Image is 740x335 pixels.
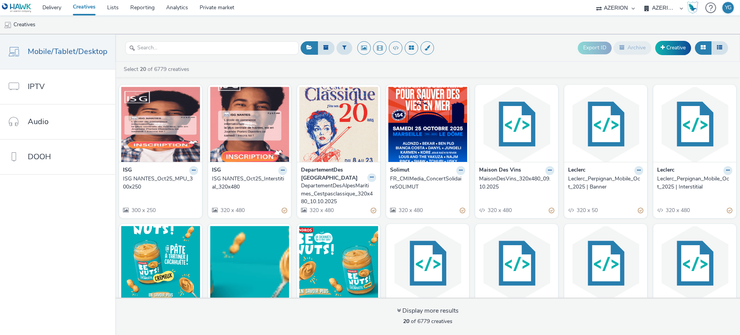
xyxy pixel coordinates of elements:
a: Select of 6779 creatives [123,66,192,73]
span: 300 x 250 [131,207,156,214]
strong: Leclerc [657,166,674,175]
a: ISG NANTES_Oct25_Interstitial_320x480 [212,175,287,191]
div: Display more results [397,306,459,315]
img: FR_AGENCE COMPACT_GIRAUDY_CARREFOUR | Pommies | MPU visual [477,226,556,301]
img: ISG NANTES_Oct25_Interstitial_320x480 visual [210,87,289,162]
a: Hawk Academy [687,2,701,14]
strong: 20 [403,318,409,325]
div: YG [725,2,732,13]
button: Grid [695,41,711,54]
img: mobile [4,21,12,29]
img: MaisonDesVins_320x480_09.10.2025 visual [477,87,556,162]
img: Ban_BeNuts_GP_Explorer visual [210,226,289,301]
strong: DepartementDes [GEOGRAPHIC_DATA] [301,166,365,182]
div: Partially valid [460,206,465,214]
a: MaisonDesVins_320x480_09.10.2025 [479,175,554,191]
button: Archive [614,41,651,54]
span: Mobile/Tablet/Desktop [28,46,108,57]
img: GIRAUDY_CARREFOUR | Pommies | Interstitial visual [388,226,467,301]
span: IPTV [28,81,45,92]
div: ISG NANTES_Oct25_Interstitial_320x480 [212,175,284,191]
a: Creative [655,41,691,55]
span: 320 x 480 [665,207,690,214]
div: MaisonDesVins_320x480_09.10.2025 [479,175,551,191]
button: Table [711,41,728,54]
a: ISG NANTES_Oct25_MPU_300x250 [123,175,198,191]
a: Leclerc_Perpignan_Mobile_Oct_2025 | Banner [568,175,643,191]
div: Partially valid [371,206,376,214]
strong: Solimut [390,166,409,175]
img: Leclerc_Perpignan_Mobile_Oct_2025 | Interstitial visual [655,87,734,162]
div: Leclerc_Perpignan_Mobile_Oct_2025 | Banner [568,175,640,191]
img: ISG NANTES_Oct25_MPU_300x250 visual [121,87,200,162]
div: DepartementDesAlpesMaritimes_Cestpasclassique_320x480_10.10.2025 [301,182,373,205]
div: ISG NANTES_Oct25_MPU_300x250 [123,175,195,191]
img: FR_CMIMedia_ConcertSolidaireSOLIMUT visual [388,87,467,162]
a: DepartementDesAlpesMaritimes_Cestpasclassique_320x480_10.10.2025 [301,182,376,205]
span: 320 x 480 [220,207,245,214]
a: Leclerc_Perpignan_Mobile_Oct_2025 | Interstitial [657,175,732,191]
span: 320 x 480 [487,207,512,214]
img: Hawk Academy [687,2,698,14]
span: 320 x 50 [576,207,598,214]
img: MPU_BeNuts_GP_Explorer visual [299,226,378,301]
div: Partially valid [282,206,287,214]
img: Leclerc_Perpignan_Mobile_Oct_2025 | Banner visual [566,87,645,162]
div: Partially valid [549,206,554,214]
span: of 6779 creatives [403,318,452,325]
span: 320 x 480 [309,207,334,214]
strong: Maison Des Vins [479,166,521,175]
img: Inter_BeNuts_GP_Explorer visual [121,226,200,301]
a: FR_CMIMedia_ConcertSolidaireSOLIMUT [390,175,465,191]
img: undefined Logo [2,3,32,13]
span: Audio [28,116,49,127]
strong: 20 [140,66,146,73]
img: DepartementDesAlpesMaritimes_Cestpasclassique_320x480_10.10.2025 visual [299,87,378,162]
input: Search... [125,41,299,55]
div: Partially valid [638,206,643,214]
button: Export ID [578,42,612,54]
strong: ISG [123,166,132,175]
span: 320 x 480 [398,207,423,214]
div: Leclerc_Perpignan_Mobile_Oct_2025 | Interstitial [657,175,729,191]
div: Partially valid [727,206,732,214]
span: DOOH [28,151,51,162]
strong: ISG [212,166,221,175]
img: CCI_Occitanie_October2025_300x250_08.10.2025 visual [655,226,734,301]
div: FR_CMIMedia_ConcertSolidaireSOLIMUT [390,175,462,191]
img: CCI_Occitanie_October2025_320x480_08.10.2025 visual [566,226,645,301]
strong: Leclerc [568,166,585,175]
